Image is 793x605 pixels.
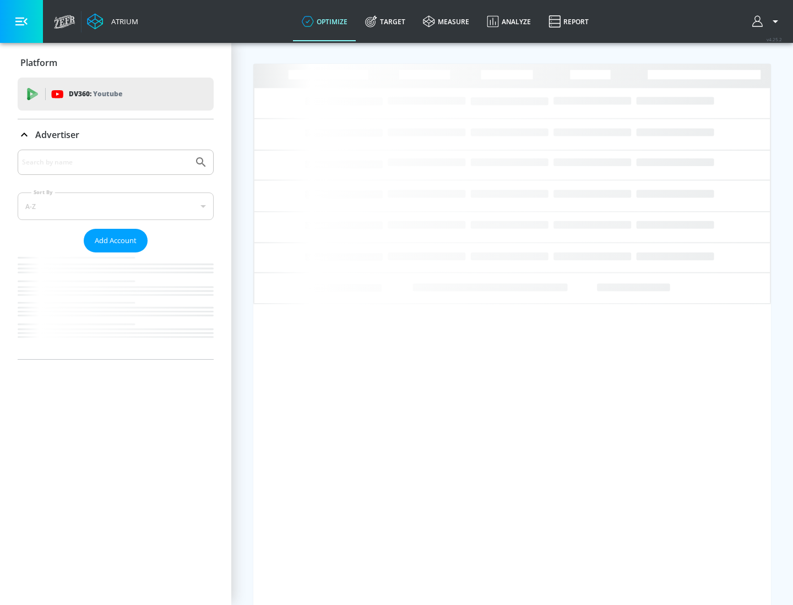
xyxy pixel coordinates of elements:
div: Platform [18,47,214,78]
a: Atrium [87,13,138,30]
div: Atrium [107,16,138,26]
p: Platform [20,57,57,69]
a: measure [414,2,478,41]
a: optimize [293,2,356,41]
a: Report [540,2,598,41]
input: Search by name [22,155,189,169]
p: DV360: [69,88,122,100]
p: Advertiser [35,129,79,141]
button: Add Account [84,229,148,252]
div: DV360: Youtube [18,78,214,111]
label: Sort By [31,189,55,196]
a: Target [356,2,414,41]
span: v 4.25.2 [767,36,782,42]
div: Advertiser [18,119,214,150]
span: Add Account [95,234,137,247]
div: A-Z [18,193,214,220]
a: Analyze [478,2,540,41]
nav: list of Advertiser [18,252,214,359]
p: Youtube [93,88,122,100]
div: Advertiser [18,150,214,359]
